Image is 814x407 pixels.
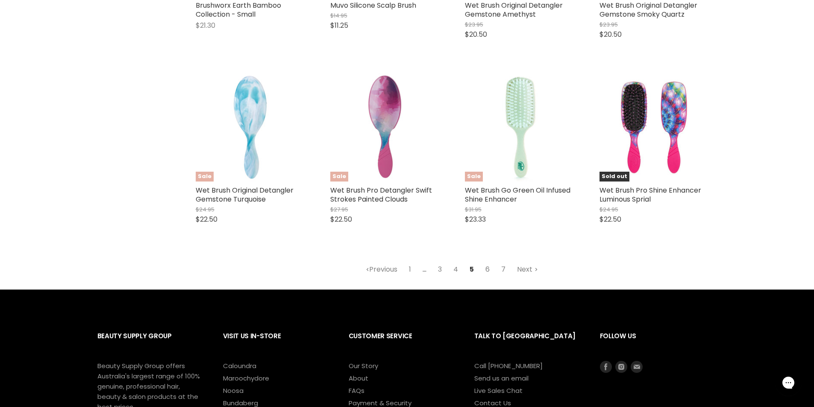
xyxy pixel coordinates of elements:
a: About [349,374,368,383]
a: Wet Brush Pro Shine Enhancer Luminous SprialSold out [599,73,708,182]
a: 3 [433,262,447,277]
a: Wet Brush Original Detangler Gemstone Smoky Quartz [599,0,697,19]
a: FAQs [349,386,364,395]
a: 1 [404,262,416,277]
h2: Beauty Supply Group [97,325,206,361]
span: $22.50 [599,214,621,224]
iframe: Gorgias live chat messenger [771,367,805,398]
span: $14.95 [330,12,347,20]
a: Caloundra [223,361,256,370]
a: Wet Brush Original Detangler Gemstone Turquoise [196,185,294,204]
span: $22.50 [330,214,352,224]
a: Noosa [223,386,244,395]
a: Wet Brush Original Detangler Gemstone TurquoiseSale [196,73,305,182]
span: Sold out [599,172,629,182]
a: Muvo Silicone Scalp Brush [330,0,416,10]
a: Brushworx Earth Bamboo Collection - Small [196,0,281,19]
h2: Customer Service [349,325,457,361]
span: $23.95 [599,20,618,29]
a: Previous [361,262,402,277]
h2: Visit Us In-Store [223,325,332,361]
span: $24.95 [196,205,215,214]
img: Wet Brush Pro Detangler Swift Strokes Painted Clouds [365,73,404,182]
h2: Talk to [GEOGRAPHIC_DATA] [474,325,583,361]
a: Wet Brush Pro Detangler Swift Strokes Painted Clouds [330,185,432,204]
img: Wet Brush Original Detangler Gemstone Turquoise [228,73,272,182]
a: Live Sales Chat [474,386,523,395]
a: Wet Brush Pro Detangler Swift Strokes Painted CloudsSale [330,73,439,182]
span: $20.50 [599,29,622,39]
img: Wet Brush Pro Shine Enhancer Luminous Sprial [599,73,708,182]
span: $22.50 [196,214,217,224]
a: Maroochydore [223,374,269,383]
a: Next [512,262,543,277]
a: 7 [497,262,510,277]
a: Wet Brush Go Green Oil Infused Shine Enhancer [465,185,570,204]
a: 6 [481,262,494,277]
span: $23.33 [465,214,486,224]
a: 4 [449,262,463,277]
a: Our Story [349,361,378,370]
span: Sale [465,172,483,182]
a: Wet Brush Go Green Oil Infused Shine EnhancerSale [465,73,574,182]
img: Wet Brush Go Green Oil Infused Shine Enhancer [465,73,574,182]
span: $21.30 [196,20,215,30]
span: $31.95 [465,205,482,214]
h2: Follow us [600,325,717,361]
a: Call [PHONE_NUMBER] [474,361,543,370]
span: Sale [196,172,214,182]
span: ... [418,262,431,277]
a: Wet Brush Original Detangler Gemstone Amethyst [465,0,563,19]
a: Send us an email [474,374,529,383]
span: Sale [330,172,348,182]
span: $20.50 [465,29,487,39]
span: 5 [465,262,479,277]
span: $27.95 [330,205,348,214]
a: Wet Brush Pro Shine Enhancer Luminous Sprial [599,185,701,204]
span: $23.95 [465,20,483,29]
span: $11.25 [330,20,348,30]
span: $24.95 [599,205,618,214]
